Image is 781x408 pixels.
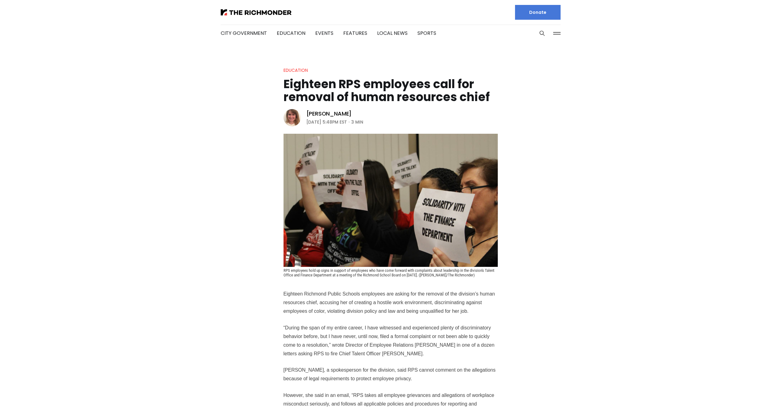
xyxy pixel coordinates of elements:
[284,268,495,277] span: RPS employees hold up signs in support of employees who have come forward with complaints about l...
[284,290,498,316] p: Eighteen Richmond Public Schools employees are asking for the removal of the division’s human res...
[306,118,347,126] time: [DATE] 5:48PM EST
[284,67,308,73] a: Education
[537,29,547,38] button: Search this site
[284,109,301,126] img: Sarah Vogelsong
[343,30,367,37] a: Features
[284,78,498,104] h1: Eighteen RPS employees call for removal of human resources chief
[351,118,363,126] span: 3 min
[729,378,781,408] iframe: portal-trigger
[221,30,267,37] a: City Government
[284,134,498,267] img: Eighteen RPS employees call for removal of human resources chief
[277,30,305,37] a: Education
[284,366,498,383] p: [PERSON_NAME], a spokesperson for the division, said RPS cannot comment on the allegations becaus...
[515,5,561,20] a: Donate
[306,110,352,117] a: [PERSON_NAME]
[284,324,498,358] p: “During the span of my entire career, I have witnessed and experienced plenty of discriminatory b...
[315,30,333,37] a: Events
[417,30,436,37] a: Sports
[221,9,292,15] img: The Richmonder
[377,30,408,37] a: Local News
